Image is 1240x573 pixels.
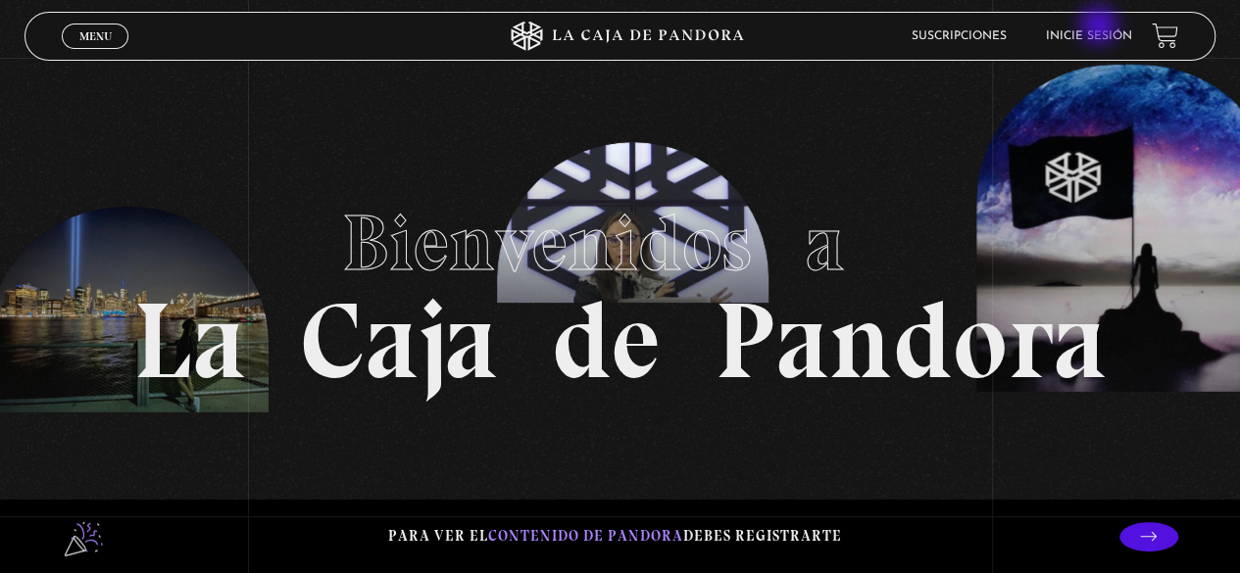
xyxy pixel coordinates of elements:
span: Bienvenidos a [342,196,899,290]
p: Para ver el debes registrarte [388,523,842,549]
span: Cerrar [73,46,119,60]
span: contenido de Pandora [488,527,683,545]
a: Suscripciones [912,30,1007,42]
a: View your shopping cart [1152,23,1178,49]
span: Menu [79,30,112,42]
a: Inicie sesión [1046,30,1132,42]
h1: La Caja de Pandora [133,179,1107,395]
